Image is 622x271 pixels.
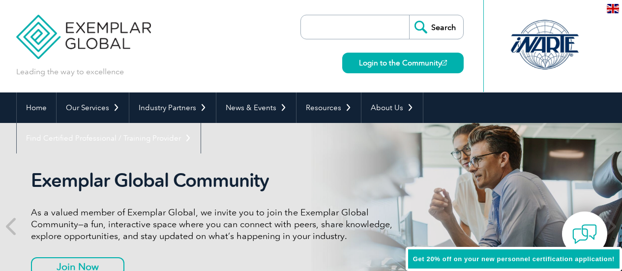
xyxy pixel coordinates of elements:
a: Our Services [57,92,129,123]
img: contact-chat.png [572,222,597,246]
a: News & Events [216,92,296,123]
a: Find Certified Professional / Training Provider [17,123,201,153]
span: Get 20% off on your new personnel certification application! [413,255,615,263]
a: Industry Partners [129,92,216,123]
h2: Exemplar Global Community [31,169,400,192]
a: Login to the Community [342,53,464,73]
img: en [607,4,619,13]
a: About Us [361,92,423,123]
p: Leading the way to excellence [16,66,124,77]
p: As a valued member of Exemplar Global, we invite you to join the Exemplar Global Community—a fun,... [31,207,400,242]
input: Search [409,15,463,39]
a: Resources [296,92,361,123]
img: open_square.png [442,60,447,65]
a: Home [17,92,56,123]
